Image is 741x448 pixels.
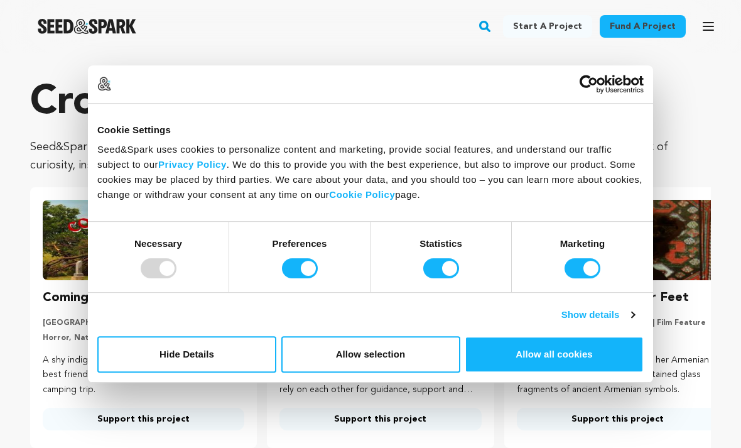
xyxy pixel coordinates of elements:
[158,159,227,170] a: Privacy Policy
[561,307,634,322] a: Show details
[43,353,244,398] p: A shy indigenous girl gets possessed after her best friend betrays her during their annual campin...
[329,189,395,200] a: Cookie Policy
[43,408,244,430] a: Support this project
[600,15,686,38] a: Fund a project
[43,200,244,280] img: Coming of Rage image
[560,238,605,249] strong: Marketing
[97,142,644,202] div: Seed&Spark uses cookies to personalize content and marketing, provide social features, and unders...
[30,138,711,175] p: Seed&Spark is where creators and audiences work together to bring incredible new projects to life...
[134,238,182,249] strong: Necessary
[38,19,136,34] a: Seed&Spark Homepage
[43,318,244,328] p: [GEOGRAPHIC_DATA], [US_STATE] | Film Short
[503,15,592,38] a: Start a project
[465,336,644,373] button: Allow all cookies
[279,408,481,430] a: Support this project
[419,238,462,249] strong: Statistics
[97,336,276,373] button: Hide Details
[97,77,111,90] img: logo
[517,408,718,430] a: Support this project
[273,238,327,249] strong: Preferences
[281,336,460,373] button: Allow selection
[30,78,711,128] p: Crowdfunding that .
[43,288,140,308] h3: Coming of Rage
[97,123,644,138] div: Cookie Settings
[43,333,244,343] p: Horror, Nature
[38,19,136,34] img: Seed&Spark Logo Dark Mode
[534,75,644,94] a: Usercentrics Cookiebot - opens in a new window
